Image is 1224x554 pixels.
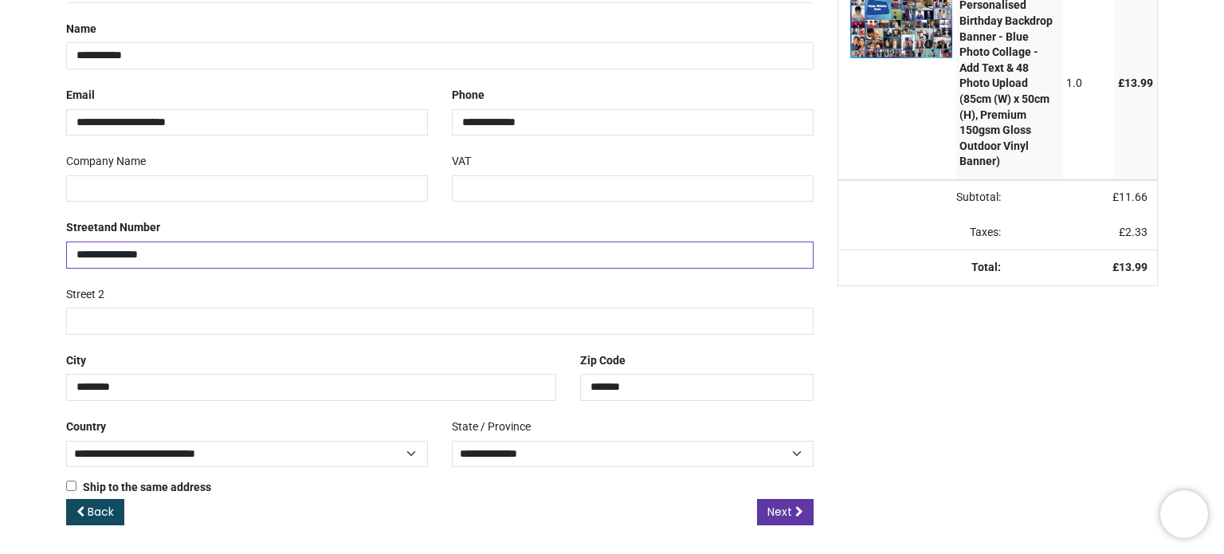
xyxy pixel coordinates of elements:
[1118,77,1153,89] span: £
[66,499,124,526] a: Back
[971,261,1001,273] strong: Total:
[1125,226,1147,238] span: 2.33
[580,348,626,375] label: Zip Code
[98,221,160,234] span: and Number
[1119,191,1147,203] span: 11.66
[1124,77,1153,89] span: 13.99
[66,480,211,496] label: Ship to the same address
[66,16,96,43] label: Name
[767,504,792,520] span: Next
[88,504,114,520] span: Back
[66,82,95,109] label: Email
[66,348,86,375] label: City
[1119,226,1147,238] span: £
[66,481,76,491] input: Ship to the same address
[452,148,471,175] label: VAT
[1119,261,1147,273] span: 13.99
[66,281,104,308] label: Street 2
[1066,76,1110,92] div: 1.0
[452,414,531,441] label: State / Province
[1112,191,1147,203] span: £
[1160,490,1208,538] iframe: Brevo live chat
[838,215,1010,250] td: Taxes:
[66,148,146,175] label: Company Name
[66,214,160,242] label: Street
[838,180,1010,215] td: Subtotal:
[66,414,106,441] label: Country
[452,82,484,109] label: Phone
[757,499,814,526] a: Next
[1112,261,1147,273] strong: £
